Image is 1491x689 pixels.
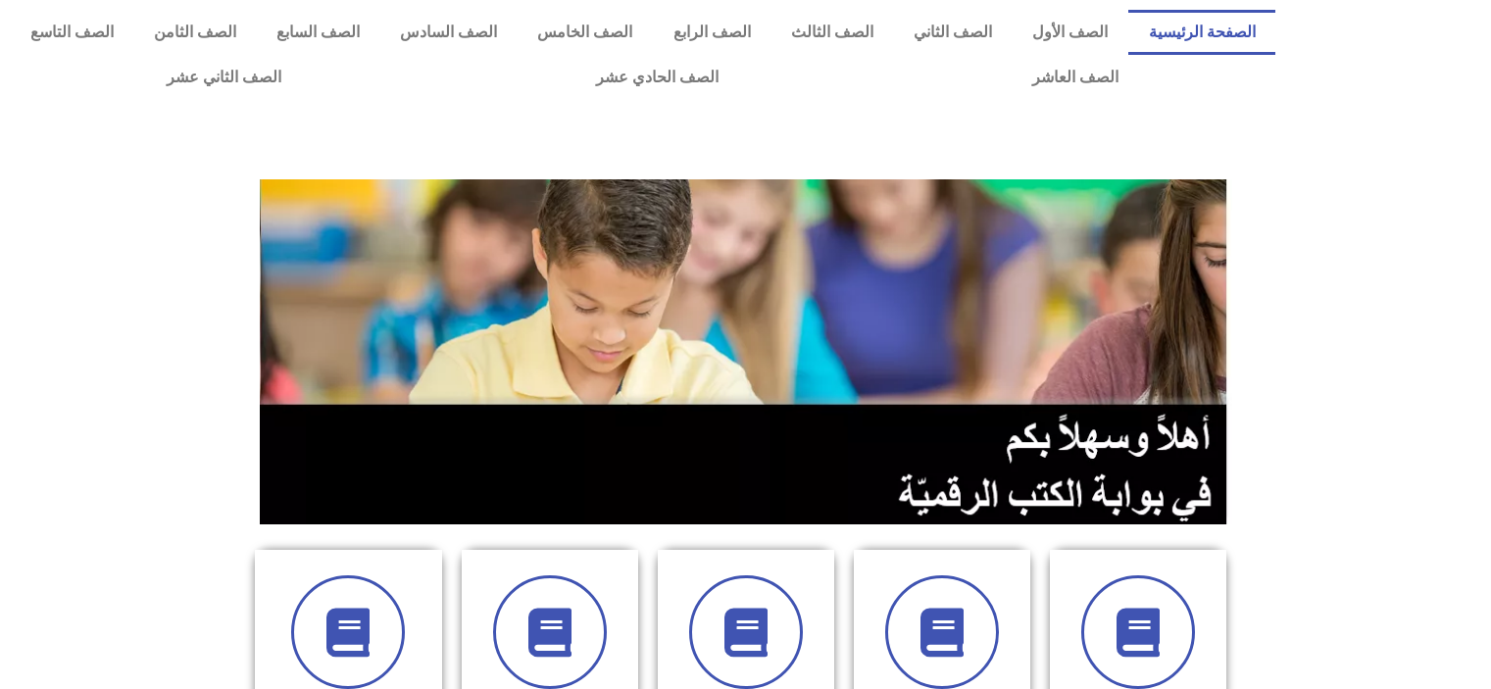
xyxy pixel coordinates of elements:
[893,10,1012,55] a: الصف الثاني
[438,55,874,100] a: الصف الحادي عشر
[875,55,1275,100] a: الصف العاشر
[380,10,518,55] a: الصف السادس
[770,10,893,55] a: الصف الثالث
[10,10,133,55] a: الصف التاسع
[653,10,770,55] a: الصف الرابع
[256,10,379,55] a: الصف السابع
[518,10,653,55] a: الصف الخامس
[1013,10,1128,55] a: الصف الأول
[1128,10,1275,55] a: الصفحة الرئيسية
[133,10,256,55] a: الصف الثامن
[10,55,438,100] a: الصف الثاني عشر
